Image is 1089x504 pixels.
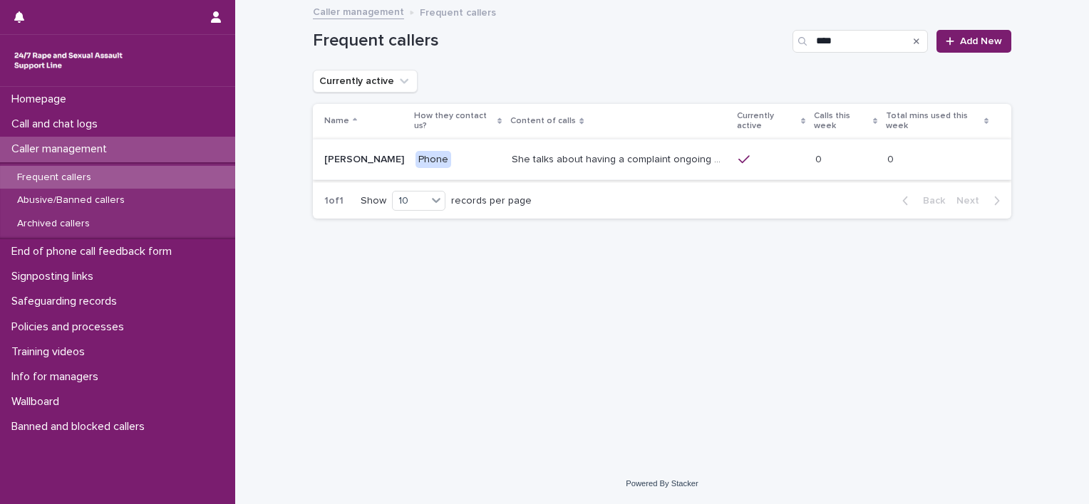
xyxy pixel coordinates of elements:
span: Back [914,196,945,206]
a: Add New [936,30,1011,53]
p: Info for managers [6,370,110,384]
p: [PERSON_NAME] [324,151,407,166]
p: Total mins used this week [886,108,981,135]
p: Training videos [6,345,96,359]
p: Calls this week [814,108,869,135]
p: Wallboard [6,395,71,409]
p: Content of calls [510,113,576,129]
p: Currently active [737,108,798,135]
p: Abusive/Banned callers [6,194,136,206]
p: Show [361,195,386,207]
p: 0 [887,151,897,166]
p: End of phone call feedback form [6,245,183,258]
p: Policies and processes [6,320,135,334]
p: Signposting links [6,270,105,283]
span: Next [956,196,988,206]
div: 10 [393,194,427,209]
p: She talks about having a complaint ongoing with the police, and may mention that she has diagnose... [512,151,730,166]
p: How they contact us? [414,108,494,135]
p: Homepage [6,93,78,106]
p: Caller management [6,142,118,156]
p: Archived callers [6,218,101,230]
p: records per page [451,195,532,207]
p: Frequent callers [6,172,103,184]
p: Name [324,113,349,129]
button: Next [951,194,1011,207]
a: Caller management [313,3,404,19]
p: Banned and blocked callers [6,420,156,434]
span: Add New [960,36,1002,46]
button: Back [891,194,951,207]
a: Powered By Stacker [626,479,698,488]
h1: Frequent callers [313,31,787,51]
p: 1 of 1 [313,184,355,219]
p: Frequent callers [420,4,496,19]
tr: [PERSON_NAME][PERSON_NAME] PhoneShe talks about having a complaint ongoing with the police, and m... [313,139,1011,180]
img: rhQMoQhaT3yELyF149Cw [11,46,125,75]
p: Safeguarding records [6,295,128,308]
div: Phone [416,151,451,169]
p: Call and chat logs [6,117,109,131]
p: 0 [815,151,825,166]
button: Currently active [313,70,418,93]
input: Search [793,30,928,53]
